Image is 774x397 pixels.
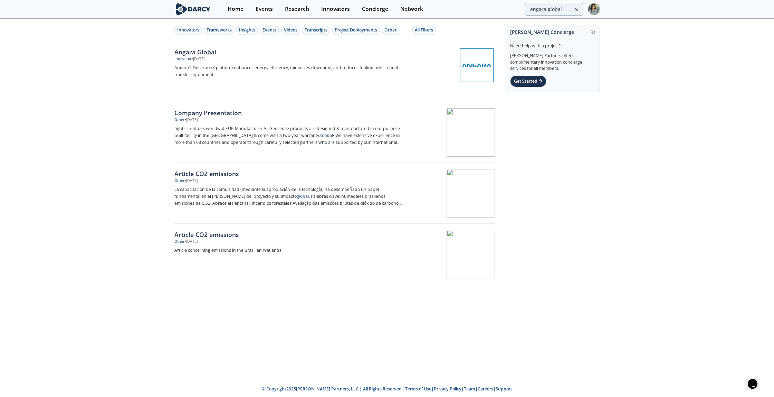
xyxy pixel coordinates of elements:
[281,26,300,35] button: Videos
[745,369,767,390] iframe: chat widget
[174,125,403,146] p: tight schedules worldwide UK Manufacturer All Geosense products are designed & manufactured in ou...
[405,386,431,392] a: Terms of Use
[302,26,330,35] button: Transcripts
[174,56,192,62] div: Innovator
[285,6,309,12] div: Research
[185,239,198,244] div: • [DATE]
[260,26,279,35] button: Events
[305,27,327,33] div: Transcripts
[335,27,377,33] div: Project Deployments
[174,108,403,117] div: Company Presentation
[174,26,202,35] button: Innovators
[177,27,199,33] div: Innovators
[588,3,600,15] img: Profile
[297,193,309,199] strong: global
[256,6,273,12] div: Events
[510,38,595,49] div: Need help with a project?
[510,75,546,87] div: Get Started
[400,6,423,12] div: Network
[460,48,494,82] img: Angara Global
[496,386,512,392] a: Support
[321,6,350,12] div: Innovators
[382,26,399,35] button: Other
[185,117,198,123] div: • [DATE]
[591,30,595,34] img: information.svg
[204,26,235,35] button: Frameworks
[132,386,643,392] p: © Copyright 2025 [PERSON_NAME] Partners, LLC | All Rights Reserved | | | | |
[384,27,396,33] div: Other
[192,56,204,62] div: • [DATE]
[174,64,403,78] p: Angara’s DecarbonX platform enhances energy efficiency, minimizes downtime, and reduces fouling r...
[236,26,258,35] button: Insights
[174,178,185,184] div: Other
[332,26,380,35] button: Project Deployments
[239,27,255,33] div: Insights
[174,117,185,123] div: Other
[464,386,475,392] a: Team
[510,49,595,72] div: [PERSON_NAME] Partners offers complimentary innovation concierge services for all members.
[362,6,388,12] div: Concierge
[174,230,403,239] div: Article CO2 emissions
[174,163,495,224] a: Article CO2 emissions Other •[DATE] La capacitación de la comunidad (mediante la apropiación de l...
[174,186,403,207] p: La capacitación de la comunidad (mediante la apropiación de la tecnología) ha desempeñado un pape...
[525,3,583,16] input: Advanced Search
[174,102,495,163] a: Company Presentation Other •[DATE] tight schedules worldwide UK Manufacturer All Geosense product...
[174,47,403,56] div: Angara Global
[434,386,461,392] a: Privacy Policy
[174,239,185,244] div: Other
[478,386,493,392] a: Careers
[412,26,436,35] button: All Filters
[510,26,595,38] div: [PERSON_NAME] Concierge
[174,247,403,254] p: Article concerning emissions in the Brazilian Wetlands
[262,27,276,33] div: Events
[320,132,333,138] strong: Global
[174,224,495,284] a: Article CO2 emissions Other •[DATE] Article concerning emissions in the Brazilian Wetlands
[228,6,243,12] div: Home
[207,27,232,33] div: Frameworks
[174,41,495,102] a: Angara Global Innovator •[DATE] Angara’s DecarbonX platform enhances energy efficiency, minimizes...
[284,27,297,33] div: Videos
[415,27,433,33] div: All Filters
[185,178,198,184] div: • [DATE]
[174,169,403,178] div: Article CO2 emissions
[174,3,212,15] img: logo-wide.svg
